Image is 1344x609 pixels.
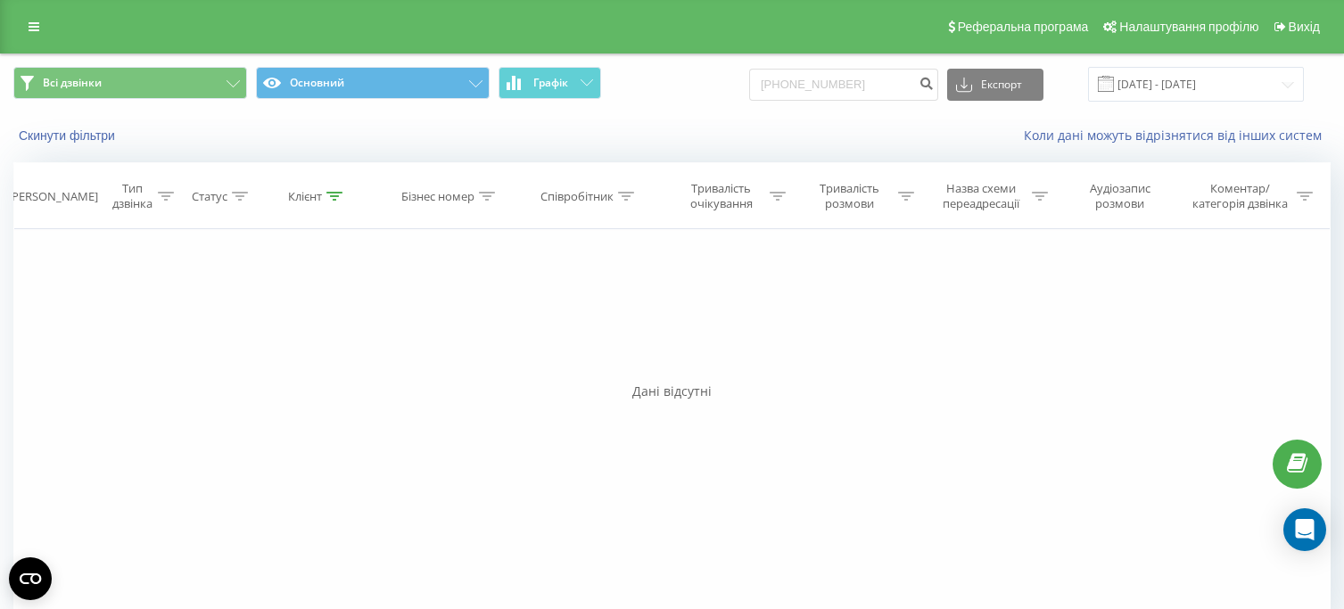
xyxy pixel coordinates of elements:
input: Пошук за номером [749,69,938,101]
div: [PERSON_NAME] [8,189,98,204]
button: Графік [499,67,601,99]
div: Коментар/категорія дзвінка [1188,181,1292,211]
span: Графік [533,77,568,89]
div: Статус [192,189,227,204]
div: Open Intercom Messenger [1283,508,1326,551]
span: Вихід [1289,20,1320,34]
span: Всі дзвінки [43,76,102,90]
div: Тривалість розмови [806,181,894,211]
button: Скинути фільтри [13,128,124,144]
span: Реферальна програма [958,20,1089,34]
span: Налаштування профілю [1119,20,1258,34]
div: Тривалість очікування [678,181,765,211]
button: Експорт [947,69,1043,101]
div: Клієнт [288,189,322,204]
button: Основний [256,67,490,99]
div: Аудіозапис розмови [1068,181,1171,211]
div: Співробітник [540,189,614,204]
a: Коли дані можуть відрізнятися вiд інших систем [1024,127,1331,144]
div: Назва схеми переадресації [935,181,1027,211]
button: Open CMP widget [9,557,52,600]
button: Всі дзвінки [13,67,247,99]
div: Дані відсутні [13,383,1331,400]
div: Тип дзвінка [112,181,153,211]
div: Бізнес номер [401,189,474,204]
